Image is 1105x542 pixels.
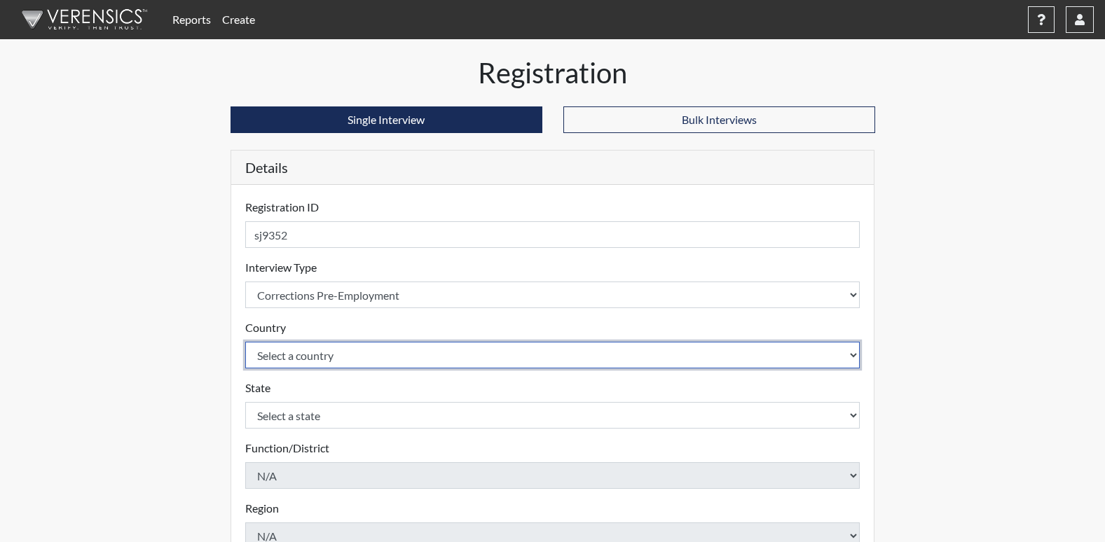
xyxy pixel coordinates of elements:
label: Country [245,319,286,336]
label: Function/District [245,440,329,457]
h5: Details [231,151,874,185]
button: Bulk Interviews [563,106,875,133]
a: Create [217,6,261,34]
input: Insert a Registration ID, which needs to be a unique alphanumeric value for each interviewee [245,221,860,248]
label: Interview Type [245,259,317,276]
label: Registration ID [245,199,319,216]
label: State [245,380,270,396]
label: Region [245,500,279,517]
button: Single Interview [231,106,542,133]
h1: Registration [231,56,875,90]
a: Reports [167,6,217,34]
